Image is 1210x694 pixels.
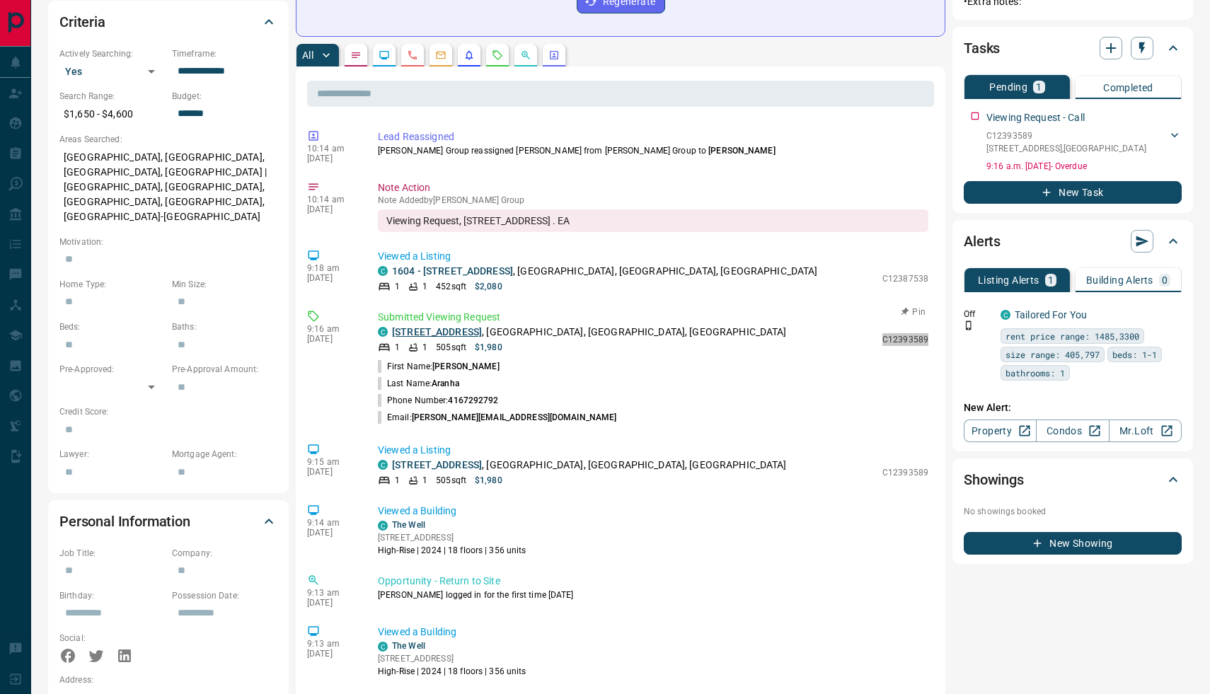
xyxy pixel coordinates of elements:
[708,146,775,156] span: [PERSON_NAME]
[172,320,277,333] p: Baths:
[59,236,277,248] p: Motivation:
[378,544,526,557] p: High-Rise | 2024 | 18 floors | 356 units
[307,324,357,334] p: 9:16 am
[378,394,499,407] p: Phone Number:
[378,209,928,232] div: Viewing Request, [STREET_ADDRESS] . EA
[882,333,928,346] p: C12393589
[986,129,1146,142] p: C12393589
[964,320,974,330] svg: Push Notification Only
[1103,83,1153,93] p: Completed
[392,264,818,279] p: , [GEOGRAPHIC_DATA], [GEOGRAPHIC_DATA], [GEOGRAPHIC_DATA]
[307,334,357,344] p: [DATE]
[378,521,388,531] div: condos.ca
[448,395,498,405] span: 4167292792
[392,458,787,473] p: , [GEOGRAPHIC_DATA], [GEOGRAPHIC_DATA], [GEOGRAPHIC_DATA]
[422,474,427,487] p: 1
[378,310,928,325] p: Submitted Viewing Request
[422,341,427,354] p: 1
[307,598,357,608] p: [DATE]
[378,180,928,195] p: Note Action
[59,103,165,126] p: $1,650 - $4,600
[964,400,1182,415] p: New Alert:
[59,448,165,461] p: Lawyer:
[307,273,357,283] p: [DATE]
[172,547,277,560] p: Company:
[307,263,357,273] p: 9:18 am
[350,50,362,61] svg: Notes
[307,154,357,163] p: [DATE]
[475,474,502,487] p: $1,980
[986,110,1085,125] p: Viewing Request - Call
[463,50,475,61] svg: Listing Alerts
[1015,309,1087,320] a: Tailored For You
[422,280,427,293] p: 1
[986,127,1182,158] div: C12393589[STREET_ADDRESS],[GEOGRAPHIC_DATA]
[1006,366,1065,380] span: bathrooms: 1
[893,306,934,318] button: Pin
[59,504,277,538] div: Personal Information
[172,278,277,291] p: Min Size:
[378,144,928,157] p: [PERSON_NAME] Group reassigned [PERSON_NAME] from [PERSON_NAME] Group to
[964,31,1182,65] div: Tasks
[432,362,499,371] span: [PERSON_NAME]
[1006,347,1100,362] span: size range: 405,797
[378,504,928,519] p: Viewed a Building
[59,363,165,376] p: Pre-Approved:
[378,460,388,470] div: condos.ca
[1162,275,1168,285] p: 0
[395,280,400,293] p: 1
[59,547,165,560] p: Job Title:
[436,280,466,293] p: 452 sqft
[307,588,357,598] p: 9:13 am
[1001,310,1010,320] div: condos.ca
[475,341,502,354] p: $1,980
[59,278,165,291] p: Home Type:
[307,649,357,659] p: [DATE]
[392,641,425,651] a: The Well
[392,325,787,340] p: , [GEOGRAPHIC_DATA], [GEOGRAPHIC_DATA], [GEOGRAPHIC_DATA]
[307,457,357,467] p: 9:15 am
[378,443,928,458] p: Viewed a Listing
[307,195,357,204] p: 10:14 am
[475,280,502,293] p: $2,080
[882,466,928,479] p: C12393589
[392,459,482,470] a: [STREET_ADDRESS]
[392,326,482,337] a: [STREET_ADDRESS]
[307,639,357,649] p: 9:13 am
[59,320,165,333] p: Beds:
[520,50,531,61] svg: Opportunities
[436,474,466,487] p: 505 sqft
[378,642,388,652] div: condos.ca
[407,50,418,61] svg: Calls
[392,520,425,530] a: The Well
[59,60,165,83] div: Yes
[59,11,105,33] h2: Criteria
[964,181,1182,204] button: New Task
[379,50,390,61] svg: Lead Browsing Activity
[307,204,357,214] p: [DATE]
[307,518,357,528] p: 9:14 am
[59,673,277,686] p: Address:
[378,266,388,276] div: condos.ca
[378,360,500,373] p: First Name:
[1048,275,1054,285] p: 1
[964,308,992,320] p: Off
[378,589,928,601] p: [PERSON_NAME] logged in for the first time [DATE]
[59,5,277,39] div: Criteria
[378,327,388,337] div: condos.ca
[172,47,277,60] p: Timeframe:
[59,146,277,229] p: [GEOGRAPHIC_DATA], [GEOGRAPHIC_DATA], [GEOGRAPHIC_DATA], [GEOGRAPHIC_DATA] | [GEOGRAPHIC_DATA], [...
[378,249,928,264] p: Viewed a Listing
[172,363,277,376] p: Pre-Approval Amount:
[378,411,616,424] p: Email:
[1036,82,1042,92] p: 1
[989,82,1027,92] p: Pending
[412,412,617,422] span: [PERSON_NAME][EMAIL_ADDRESS][DOMAIN_NAME]
[964,532,1182,555] button: New Showing
[378,129,928,144] p: Lead Reassigned
[436,341,466,354] p: 505 sqft
[1086,275,1153,285] p: Building Alerts
[59,90,165,103] p: Search Range:
[307,467,357,477] p: [DATE]
[172,448,277,461] p: Mortgage Agent:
